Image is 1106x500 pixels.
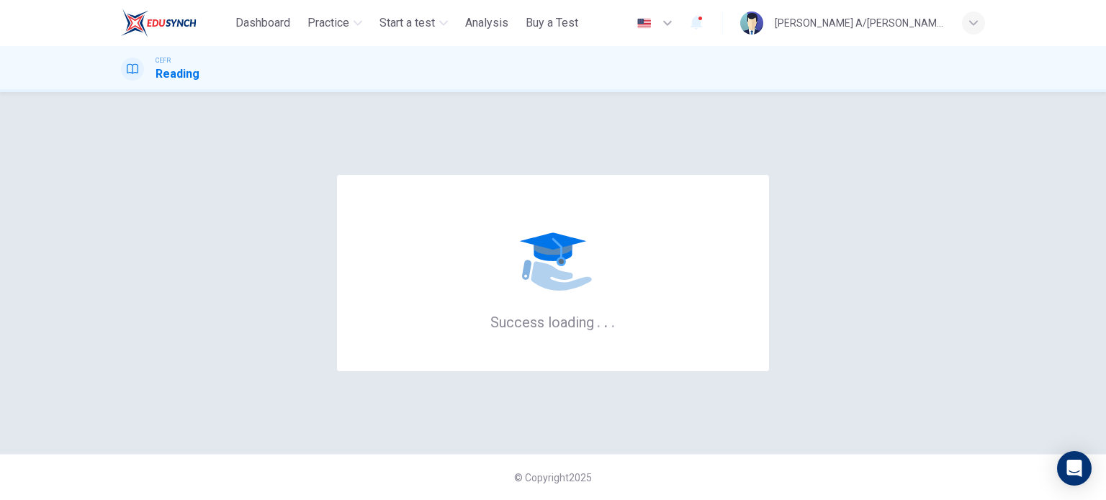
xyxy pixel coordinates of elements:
[740,12,763,35] img: Profile picture
[235,14,290,32] span: Dashboard
[156,55,171,65] span: CEFR
[520,10,584,36] button: Buy a Test
[302,10,368,36] button: Practice
[490,312,616,331] h6: Success loading
[121,9,230,37] a: ELTC logo
[611,309,616,332] h6: .
[596,309,601,332] h6: .
[374,10,454,36] button: Start a test
[465,14,508,32] span: Analysis
[635,18,653,29] img: en
[230,10,296,36] button: Dashboard
[775,14,945,32] div: [PERSON_NAME] A/[PERSON_NAME]
[379,14,435,32] span: Start a test
[514,472,592,483] span: © Copyright 2025
[526,14,578,32] span: Buy a Test
[603,309,608,332] h6: .
[307,14,349,32] span: Practice
[1057,451,1092,486] div: Open Intercom Messenger
[156,65,199,83] h1: Reading
[121,9,197,37] img: ELTC logo
[459,10,514,36] button: Analysis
